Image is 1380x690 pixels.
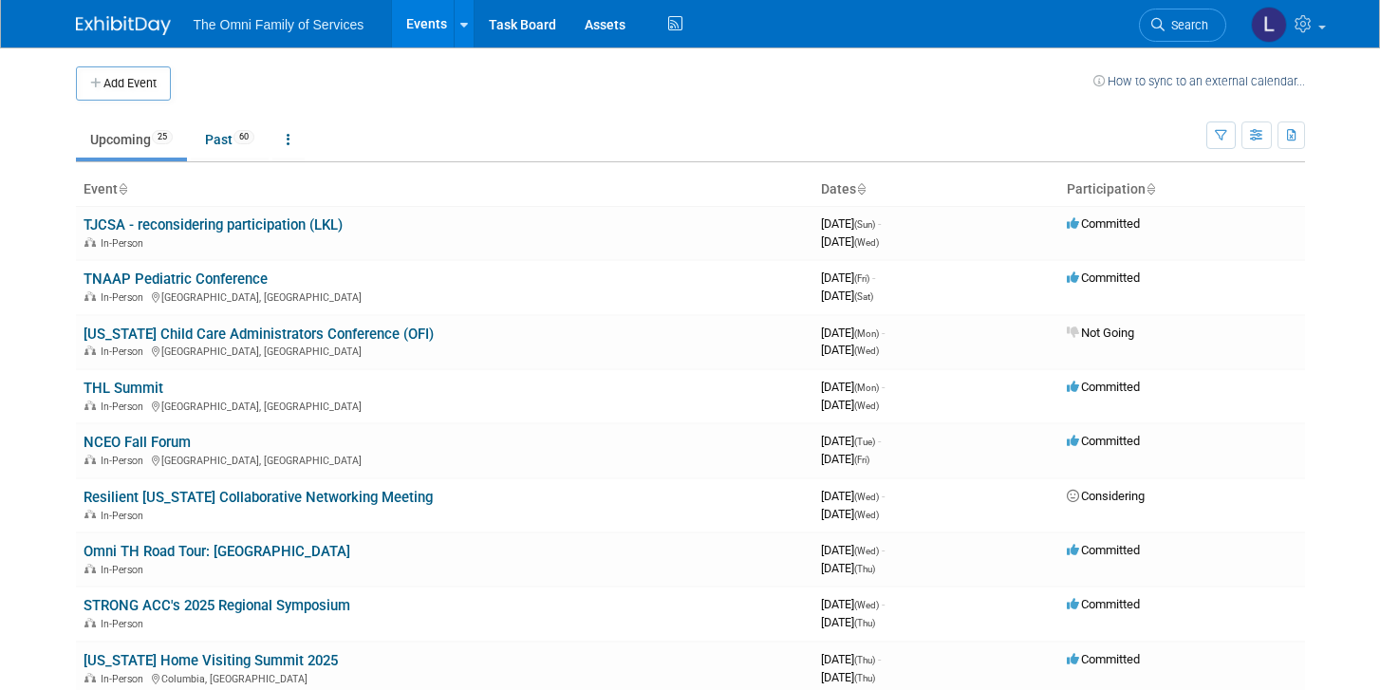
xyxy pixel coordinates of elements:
a: How to sync to an external calendar... [1093,74,1305,88]
a: NCEO Fall Forum [84,434,191,451]
th: Event [76,174,813,206]
span: (Wed) [854,492,879,502]
span: [DATE] [821,398,879,412]
span: 60 [233,130,254,144]
span: - [882,380,885,394]
span: In-Person [101,345,149,358]
span: [DATE] [821,234,879,249]
span: In-Person [101,618,149,630]
span: - [878,652,881,666]
span: (Thu) [854,655,875,665]
span: Committed [1067,597,1140,611]
a: [US_STATE] Child Care Administrators Conference (OFI) [84,326,434,343]
span: In-Person [101,455,149,467]
th: Dates [813,174,1059,206]
button: Add Event [76,66,171,101]
span: - [882,489,885,503]
a: Sort by Participation Type [1146,181,1155,196]
span: Committed [1067,543,1140,557]
span: (Mon) [854,382,879,393]
img: In-Person Event [84,564,96,573]
span: Committed [1067,216,1140,231]
span: In-Person [101,673,149,685]
span: [DATE] [821,380,885,394]
span: (Fri) [854,273,869,284]
div: [GEOGRAPHIC_DATA], [GEOGRAPHIC_DATA] [84,343,806,358]
img: In-Person Event [84,237,96,247]
a: Omni TH Road Tour: [GEOGRAPHIC_DATA] [84,543,350,560]
a: Resilient [US_STATE] Collaborative Networking Meeting [84,489,433,506]
span: - [882,597,885,611]
img: Lauren Ryan [1251,7,1287,43]
span: [DATE] [821,489,885,503]
span: Committed [1067,652,1140,666]
img: In-Person Event [84,291,96,301]
a: TJCSA - reconsidering participation (LKL) [84,216,343,233]
span: (Wed) [854,237,879,248]
span: - [878,216,881,231]
span: (Wed) [854,600,879,610]
span: [DATE] [821,216,881,231]
img: In-Person Event [84,673,96,682]
span: (Thu) [854,618,875,628]
img: In-Person Event [84,510,96,519]
a: Search [1139,9,1226,42]
span: Considering [1067,489,1145,503]
span: (Wed) [854,345,879,356]
span: [DATE] [821,652,881,666]
a: THL Summit [84,380,163,397]
span: - [882,543,885,557]
span: [DATE] [821,670,875,684]
span: (Tue) [854,437,875,447]
div: Columbia, [GEOGRAPHIC_DATA] [84,670,806,685]
span: - [872,270,875,285]
span: [DATE] [821,289,873,303]
th: Participation [1059,174,1305,206]
a: [US_STATE] Home Visiting Summit 2025 [84,652,338,669]
img: In-Person Event [84,345,96,355]
a: Sort by Start Date [856,181,866,196]
span: Search [1165,18,1208,32]
span: [DATE] [821,543,885,557]
a: Past60 [191,121,269,158]
span: (Wed) [854,510,879,520]
span: [DATE] [821,343,879,357]
div: [GEOGRAPHIC_DATA], [GEOGRAPHIC_DATA] [84,289,806,304]
span: [DATE] [821,434,881,448]
img: In-Person Event [84,455,96,464]
span: [DATE] [821,615,875,629]
span: (Wed) [854,401,879,411]
img: In-Person Event [84,618,96,627]
span: (Sun) [854,219,875,230]
span: [DATE] [821,561,875,575]
span: Committed [1067,380,1140,394]
span: [DATE] [821,270,875,285]
span: - [882,326,885,340]
span: [DATE] [821,507,879,521]
span: [DATE] [821,452,869,466]
span: (Mon) [854,328,879,339]
span: (Sat) [854,291,873,302]
div: [GEOGRAPHIC_DATA], [GEOGRAPHIC_DATA] [84,398,806,413]
a: Upcoming25 [76,121,187,158]
span: The Omni Family of Services [194,17,364,32]
span: (Wed) [854,546,879,556]
a: TNAAP Pediatric Conference [84,270,268,288]
span: In-Person [101,237,149,250]
span: (Fri) [854,455,869,465]
span: (Thu) [854,564,875,574]
span: [DATE] [821,597,885,611]
span: [DATE] [821,326,885,340]
a: STRONG ACC's 2025 Regional Symposium [84,597,350,614]
span: Not Going [1067,326,1134,340]
span: Committed [1067,270,1140,285]
span: 25 [152,130,173,144]
span: In-Person [101,564,149,576]
span: - [878,434,881,448]
span: Committed [1067,434,1140,448]
div: [GEOGRAPHIC_DATA], [GEOGRAPHIC_DATA] [84,452,806,467]
img: In-Person Event [84,401,96,410]
img: ExhibitDay [76,16,171,35]
span: In-Person [101,291,149,304]
a: Sort by Event Name [118,181,127,196]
